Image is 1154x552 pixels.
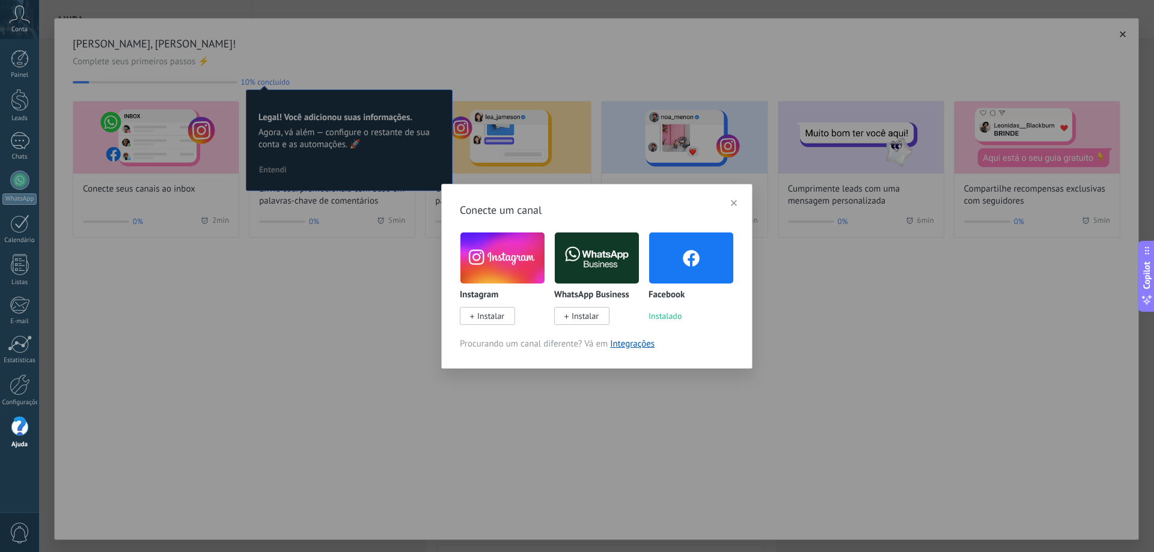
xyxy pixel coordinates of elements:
[2,399,37,407] div: Configurações
[2,318,37,326] div: E-mail
[460,202,734,217] h3: Conecte um canal
[554,290,629,300] p: WhatsApp Business
[572,311,599,321] span: Instalar
[477,311,504,321] span: Instalar
[554,232,649,338] div: WhatsApp Business
[2,357,37,365] div: Estatísticas
[460,229,545,287] img: instagram.png
[649,311,682,321] span: Instalado
[2,153,37,161] div: Chats
[460,290,498,300] p: Instagram
[555,229,639,287] img: logo_main.png
[1141,261,1153,289] span: Copilot
[2,193,37,205] div: WhatsApp
[649,290,685,300] p: Facebook
[649,232,734,338] div: Facebook
[2,279,37,287] div: Listas
[2,237,37,244] div: Calendário
[460,338,734,350] span: Procurando um canal diferente? Vá em
[2,115,37,123] div: Leads
[610,338,655,350] a: Integrações
[11,26,28,34] span: Conta
[2,71,37,79] div: Painel
[2,441,37,449] div: Ajuda
[649,229,733,287] img: facebook.png
[460,232,554,338] div: Instagram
